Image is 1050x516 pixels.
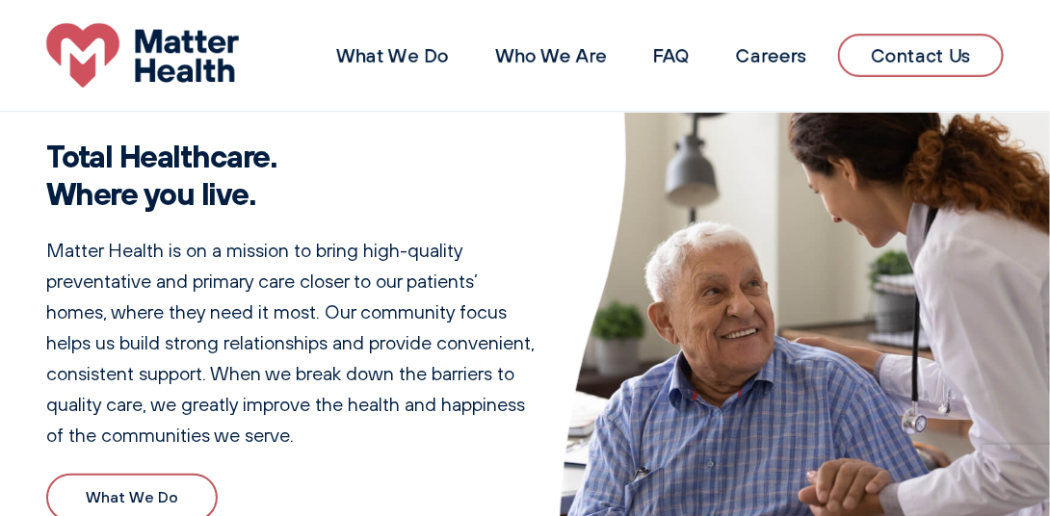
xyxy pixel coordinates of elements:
a: Contact Us [838,34,1004,77]
p: Matter Health is on a mission to bring high-quality preventative and primary care closer to our p... [46,235,537,451]
a: What We Do [336,43,449,67]
a: Careers [736,43,807,67]
a: Who We Are [495,43,607,67]
a: FAQ [653,43,690,67]
h1: Total Healthcare. Where you live. [46,138,537,212]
